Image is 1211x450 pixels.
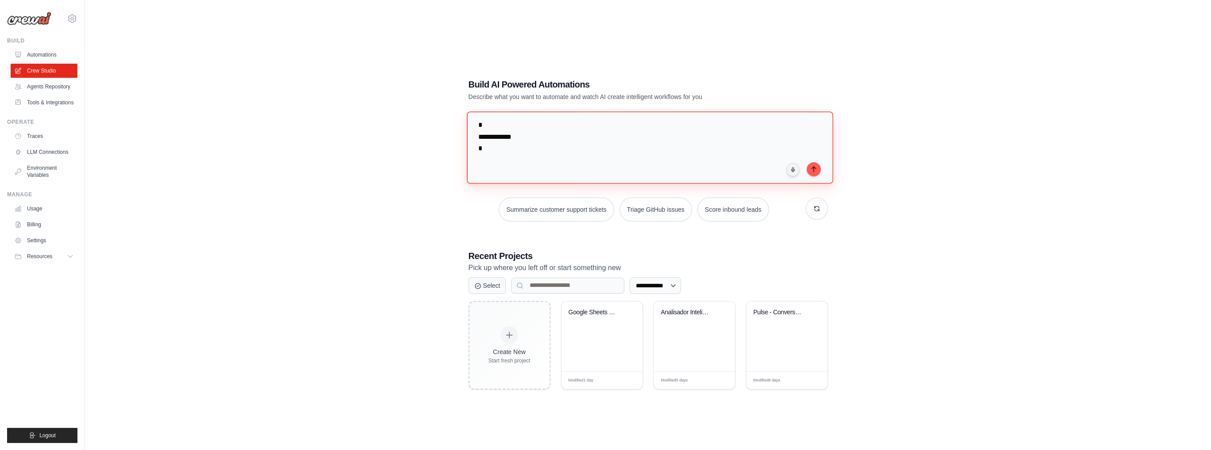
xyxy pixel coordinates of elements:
[11,48,77,62] a: Automations
[11,249,77,263] button: Resources
[754,309,807,317] div: Pulse - Conversational RAG Business Consultant
[11,161,77,182] a: Environment Variables
[7,428,77,443] button: Logout
[469,78,766,91] h1: Build AI Powered Automations
[7,191,77,198] div: Manage
[786,163,800,176] button: Click to speak your automation idea
[11,233,77,248] a: Settings
[621,377,629,384] span: Edit
[661,309,715,317] div: Analisador Inteligente de Metricas de Marketing
[27,253,52,260] span: Resources
[11,217,77,232] a: Billing
[11,202,77,216] a: Usage
[469,262,828,274] p: Pick up where you left off or start something new
[619,198,692,221] button: Triage GitHub issues
[697,198,769,221] button: Score inbound leads
[11,145,77,159] a: LLM Connections
[499,198,614,221] button: Summarize customer support tickets
[806,198,828,220] button: Get new suggestions
[11,129,77,143] a: Traces
[11,95,77,110] a: Tools & Integrations
[754,378,780,384] span: Modified 8 days
[7,12,51,25] img: Logo
[469,92,766,101] p: Describe what you want to automate and watch AI create intelligent workflows for you
[488,347,531,356] div: Create New
[11,80,77,94] a: Agents Repository
[469,250,828,262] h3: Recent Projects
[488,357,531,364] div: Start fresh project
[661,378,688,384] span: Modified 5 days
[714,377,721,384] span: Edit
[11,64,77,78] a: Crew Studio
[569,378,593,384] span: Modified 1 day
[39,432,56,439] span: Logout
[569,309,622,317] div: Google Sheets Chart Generator - Standardized JSON Output
[7,118,77,126] div: Operate
[806,377,814,384] span: Edit
[7,37,77,44] div: Build
[469,277,506,294] button: Select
